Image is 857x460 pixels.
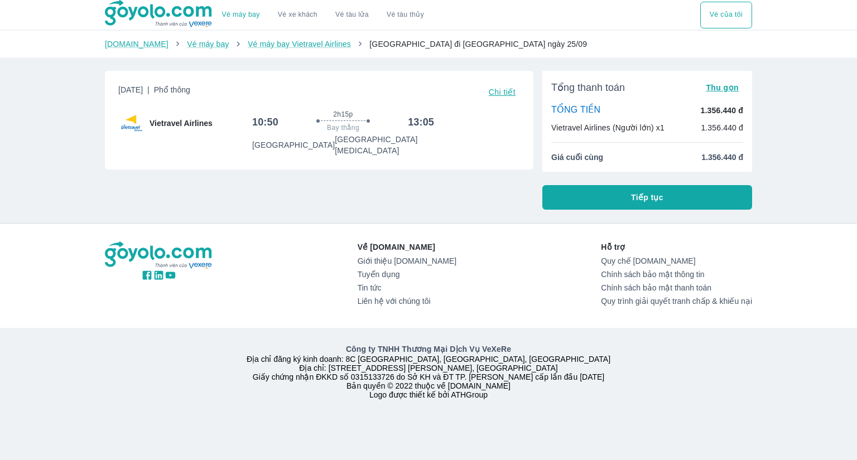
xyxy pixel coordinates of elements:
a: Liên hệ với chúng tôi [358,297,456,306]
button: Chi tiết [484,84,520,100]
a: [DOMAIN_NAME] [105,40,168,49]
p: Vietravel Airlines (Người lớn) x1 [551,122,665,133]
span: 2h15p [333,110,353,119]
a: Vé máy bay [187,40,229,49]
span: [GEOGRAPHIC_DATA] đi [GEOGRAPHIC_DATA] ngày 25/09 [369,40,587,49]
span: Phổ thông [154,85,190,94]
a: Vé xe khách [278,11,317,19]
button: Vé tàu thủy [378,2,433,28]
img: logo [105,241,213,269]
p: Về [DOMAIN_NAME] [358,241,456,253]
span: Tổng thanh toán [551,81,625,94]
h6: 10:50 [252,115,278,129]
button: Thu gọn [701,80,743,95]
button: Vé của tôi [700,2,752,28]
a: Giới thiệu [DOMAIN_NAME] [358,256,456,265]
p: [GEOGRAPHIC_DATA] [252,139,335,151]
a: Chính sách bảo mật thanh toán [601,283,752,292]
div: Địa chỉ đăng ký kinh doanh: 8C [GEOGRAPHIC_DATA], [GEOGRAPHIC_DATA], [GEOGRAPHIC_DATA] Địa chỉ: [... [98,343,759,399]
span: Tiếp tục [631,192,663,203]
a: Quy chế [DOMAIN_NAME] [601,256,752,265]
a: Chính sách bảo mật thông tin [601,270,752,279]
a: Tin tức [358,283,456,292]
p: [GEOGRAPHIC_DATA] [MEDICAL_DATA] [335,134,434,156]
a: Vé máy bay Vietravel Airlines [248,40,351,49]
div: choose transportation mode [213,2,433,28]
span: Vietravel Airlines [150,118,213,129]
p: 1.356.440 đ [701,122,743,133]
h6: 13:05 [408,115,434,129]
p: Hỗ trợ [601,241,752,253]
span: Giá cuối cùng [551,152,603,163]
p: Công ty TNHH Thương Mại Dịch Vụ VeXeRe [107,343,750,355]
p: 1.356.440 đ [701,105,743,116]
nav: breadcrumb [105,38,752,50]
a: Vé tàu lửa [326,2,378,28]
button: Tiếp tục [542,185,752,210]
a: Tuyển dụng [358,270,456,279]
a: Quy trình giải quyết tranh chấp & khiếu nại [601,297,752,306]
div: choose transportation mode [700,2,752,28]
span: Thu gọn [706,83,739,92]
a: Vé máy bay [222,11,260,19]
span: 1.356.440 đ [701,152,743,163]
span: [DATE] [118,84,190,100]
p: TỔNG TIỀN [551,104,600,117]
span: Bay thẳng [327,123,359,132]
span: | [147,85,150,94]
span: Chi tiết [489,88,516,96]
